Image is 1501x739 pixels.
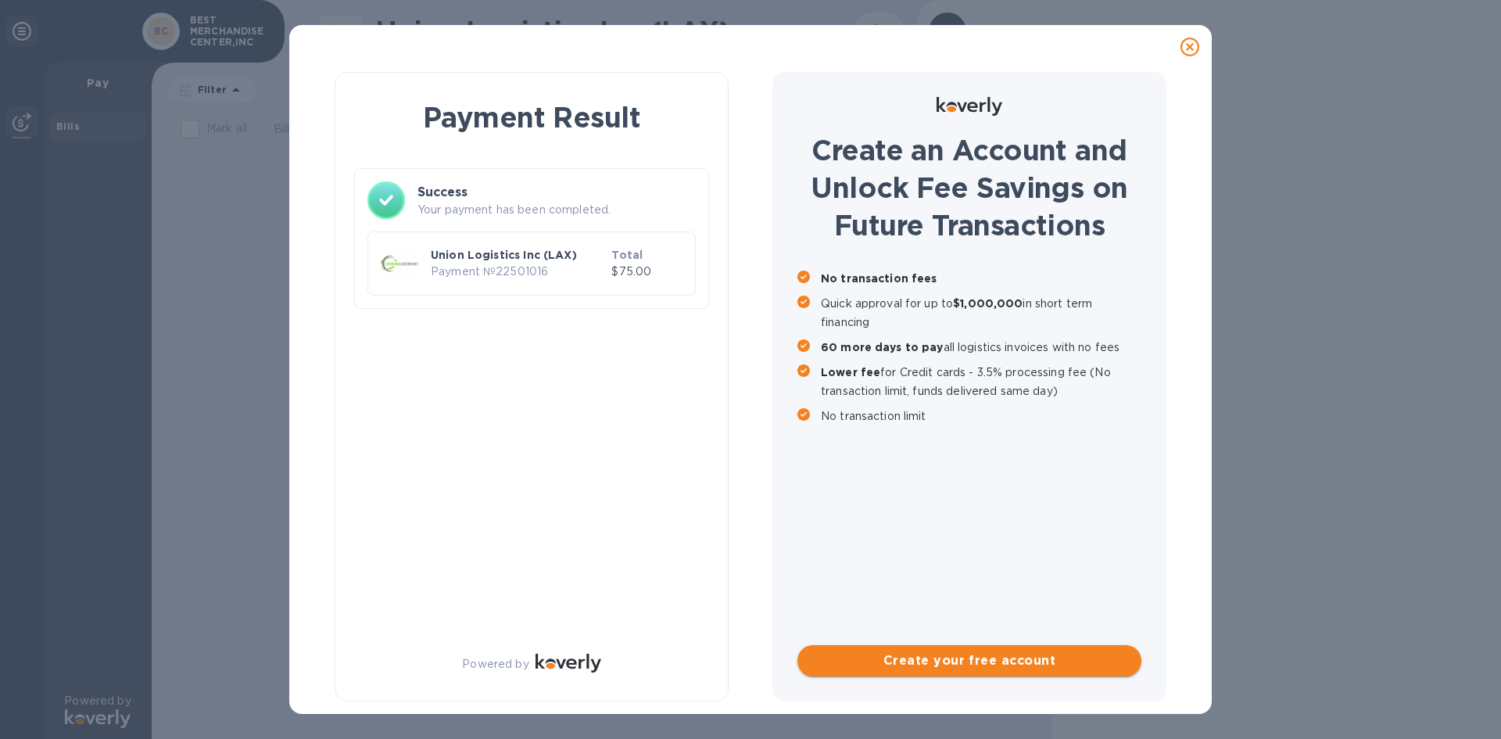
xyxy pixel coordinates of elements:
img: Logo [937,97,1002,116]
p: Quick approval for up to in short term financing [821,294,1141,332]
p: all logistics invoices with no fees [821,338,1141,357]
p: No transaction limit [821,407,1141,425]
p: for Credit cards - 3.5% processing fee (No transaction limit, funds delivered same day) [821,363,1141,400]
h1: Payment Result [360,98,703,137]
button: Create your free account [797,645,1141,676]
b: $1,000,000 [953,297,1023,310]
span: Create your free account [810,651,1129,670]
p: Powered by [462,656,528,673]
b: Lower fee [821,366,880,378]
img: Logo [536,654,601,673]
p: Union Logistics Inc (LAX) [431,247,605,263]
h3: Success [417,183,696,202]
b: No transaction fees [821,272,937,285]
b: 60 more days to pay [821,341,944,353]
p: Your payment has been completed. [417,202,696,218]
h1: Create an Account and Unlock Fee Savings on Future Transactions [797,131,1141,244]
p: Payment № 22501016 [431,264,605,280]
p: $75.00 [611,264,682,280]
b: Total [611,249,643,261]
